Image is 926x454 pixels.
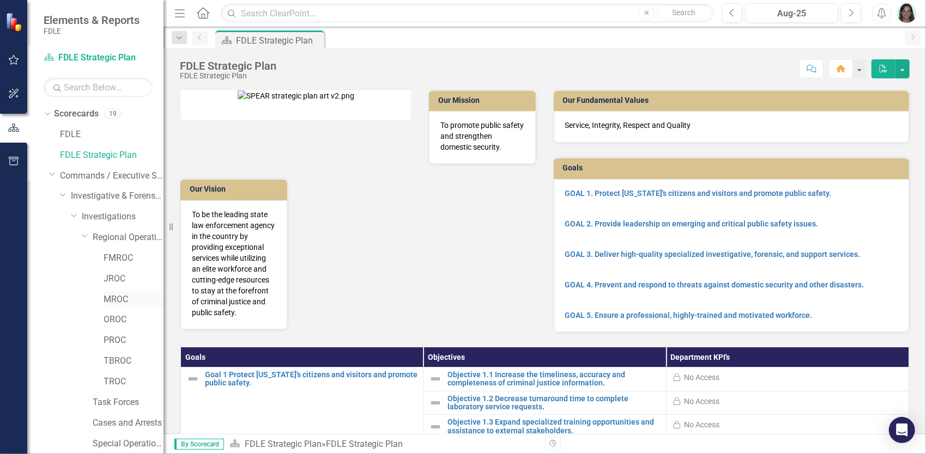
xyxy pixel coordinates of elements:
a: GOAL 1. Protect [US_STATE]'s citizens and visitors and promote public safety. [565,189,832,198]
div: » [229,438,537,451]
img: Kristine Largaespada [897,3,917,23]
a: FDLE Strategic Plan [245,439,322,449]
a: GOAL 2. Provide leadership on emerging and critical public safety issues. [565,219,819,228]
a: FDLE Strategic Plan [60,149,164,162]
a: Cases and Arrests [93,417,164,430]
h3: Our Mission [438,96,530,105]
div: No Access [685,372,720,383]
input: Search ClearPoint... [221,4,714,23]
a: Commands / Executive Support Branch [60,170,164,182]
img: Not Defined [429,372,442,385]
input: Search Below... [44,78,153,97]
a: Objective 1.2 Decrease turnaround time to complete laboratory service requests. [447,395,660,412]
p: To be the leading state law enforcement agency in the country by providing exceptional services w... [192,209,276,318]
a: Objective 1.1 Increase the timeliness, accuracy and completeness of criminal justice information. [447,371,660,388]
h3: Our Fundamental Values [563,96,904,105]
a: PROC [104,334,164,347]
span: Search [673,8,696,17]
a: Special Operations Team [93,438,164,450]
a: FDLE [60,128,164,141]
div: No Access [685,396,720,407]
span: By Scorecard [174,439,224,450]
a: Objective 1.3 Expand specialized training opportunities and assistance to external stakeholders. [447,418,660,435]
div: Aug-25 [749,7,834,20]
a: MROC [104,293,164,306]
a: TBROC [104,355,164,367]
img: Not Defined [186,372,199,385]
span: Elements & Reports [44,14,140,27]
p: To promote public safety and strengthen domestic security. [440,120,524,152]
a: Goal 1 Protect [US_STATE]'s citizens and visitors and promote public safety. [205,371,417,388]
img: SPEAR strategic plan art v2.png [238,90,354,101]
h3: Our Vision [190,185,282,193]
a: Task Forces [93,396,164,409]
div: 19 [104,109,122,119]
img: Not Defined [429,396,442,409]
h3: Goals [563,164,904,172]
a: OROC [104,314,164,326]
a: Investigative & Forensic Services Command [71,190,164,203]
div: FDLE Strategic Plan [180,60,276,72]
a: Scorecards [54,108,99,120]
a: GOAL 5. Ensure a professional, highly-trained and motivated workforce. [565,311,813,320]
div: No Access [685,419,720,430]
a: TROC [104,376,164,388]
a: Investigations [82,211,164,223]
a: FMROC [104,252,164,265]
img: Not Defined [429,420,442,433]
a: GOAL 4. Prevent and respond to threats against domestic security and other disasters. [565,280,864,289]
a: FDLE Strategic Plan [44,52,153,64]
p: Service, Integrity, Respect and Quality [565,120,898,131]
button: Search [657,5,711,21]
button: Aug-25 [746,3,838,23]
div: FDLE Strategic Plan [326,439,403,449]
a: GOAL 3. Deliver high-quality specialized investigative, forensic, and support services. [565,250,861,259]
img: ClearPoint Strategy [5,13,25,32]
div: FDLE Strategic Plan [236,34,322,47]
small: FDLE [44,27,140,35]
div: Open Intercom Messenger [889,417,915,443]
div: FDLE Strategic Plan [180,72,276,80]
a: JROC [104,273,164,285]
a: Regional Operations Centers [93,231,164,244]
